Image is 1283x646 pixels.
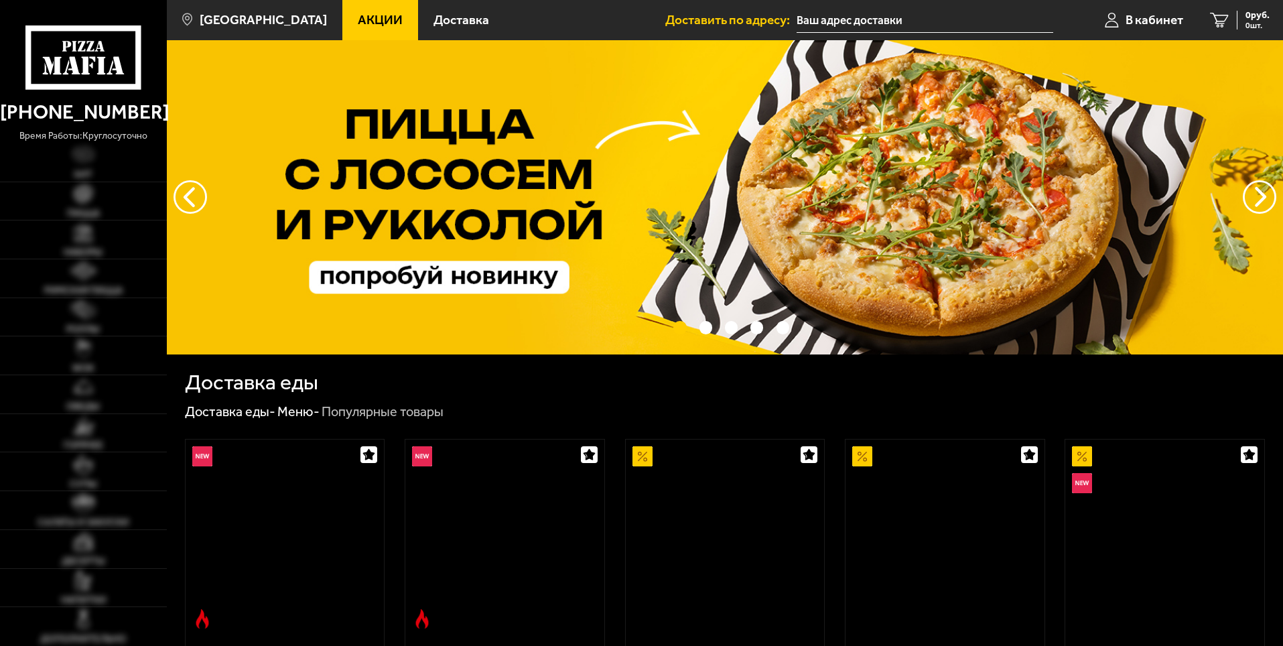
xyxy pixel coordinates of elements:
[1072,473,1092,493] img: Новинка
[412,446,432,466] img: Новинка
[67,208,100,218] span: Пицца
[322,403,444,421] div: Популярные товары
[1126,13,1183,26] span: В кабинет
[185,403,275,419] a: Доставка еды-
[673,321,686,334] button: точки переключения
[72,363,94,373] span: WOK
[632,446,653,466] img: Акционный
[852,446,872,466] img: Акционный
[200,13,327,26] span: [GEOGRAPHIC_DATA]
[38,517,129,527] span: Салаты и закуски
[70,479,97,489] span: Супы
[797,8,1053,33] input: Ваш адрес доставки
[846,440,1044,635] a: АкционныйПепперони 25 см (толстое с сыром)
[433,13,489,26] span: Доставка
[66,324,100,334] span: Роллы
[1243,180,1276,214] button: предыдущий
[174,180,207,214] button: следующий
[185,372,318,393] h1: Доставка еды
[725,321,738,334] button: точки переключения
[412,609,432,629] img: Острое блюдо
[192,609,212,629] img: Острое блюдо
[1072,446,1092,466] img: Акционный
[64,440,103,450] span: Горячее
[358,13,403,26] span: Акции
[44,285,123,295] span: Римская пицца
[61,595,106,604] span: Напитки
[192,446,212,466] img: Новинка
[186,440,385,635] a: НовинкаОстрое блюдоРимская с креветками
[1245,21,1270,29] span: 0 шт.
[62,556,105,566] span: Десерты
[74,170,92,179] span: Хит
[405,440,604,635] a: НовинкаОстрое блюдоРимская с мясным ассорти
[665,13,797,26] span: Доставить по адресу:
[40,634,126,643] span: Дополнительно
[776,321,789,334] button: точки переключения
[66,401,100,411] span: Обеды
[64,247,103,257] span: Наборы
[750,321,763,334] button: точки переключения
[626,440,825,635] a: АкционныйАль-Шам 25 см (тонкое тесто)
[277,403,320,419] a: Меню-
[1245,11,1270,20] span: 0 руб.
[1065,440,1264,635] a: АкционныйНовинкаВсё включено
[699,321,712,334] button: точки переключения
